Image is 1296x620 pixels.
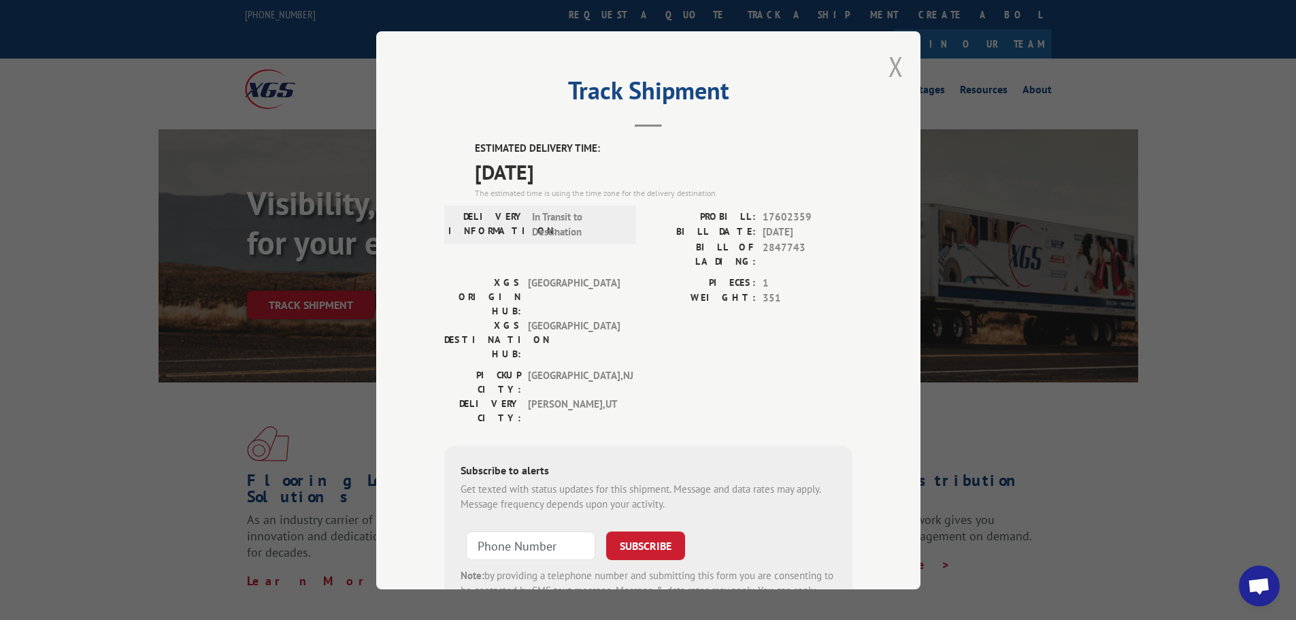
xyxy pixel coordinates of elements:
[532,209,624,240] span: In Transit to Destination
[444,368,521,396] label: PICKUP CITY:
[763,291,852,306] span: 351
[888,48,903,84] button: Close modal
[461,481,836,512] div: Get texted with status updates for this shipment. Message and data rates may apply. Message frequ...
[648,291,756,306] label: WEIGHT:
[466,531,595,559] input: Phone Number
[763,275,852,291] span: 1
[475,156,852,186] span: [DATE]
[648,240,756,268] label: BILL OF LADING:
[444,396,521,425] label: DELIVERY CITY:
[763,209,852,225] span: 17602359
[461,461,836,481] div: Subscribe to alerts
[648,225,756,240] label: BILL DATE:
[461,568,484,581] strong: Note:
[763,225,852,240] span: [DATE]
[528,368,620,396] span: [GEOGRAPHIC_DATA] , NJ
[444,318,521,361] label: XGS DESTINATION HUB:
[475,141,852,157] label: ESTIMATED DELIVERY TIME:
[475,186,852,199] div: The estimated time is using the time zone for the delivery destination.
[648,275,756,291] label: PIECES:
[444,81,852,107] h2: Track Shipment
[763,240,852,268] span: 2847743
[461,568,836,614] div: by providing a telephone number and submitting this form you are consenting to be contacted by SM...
[648,209,756,225] label: PROBILL:
[444,275,521,318] label: XGS ORIGIN HUB:
[528,275,620,318] span: [GEOGRAPHIC_DATA]
[528,318,620,361] span: [GEOGRAPHIC_DATA]
[448,209,525,240] label: DELIVERY INFORMATION:
[528,396,620,425] span: [PERSON_NAME] , UT
[1239,566,1280,606] div: Open chat
[606,531,685,559] button: SUBSCRIBE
